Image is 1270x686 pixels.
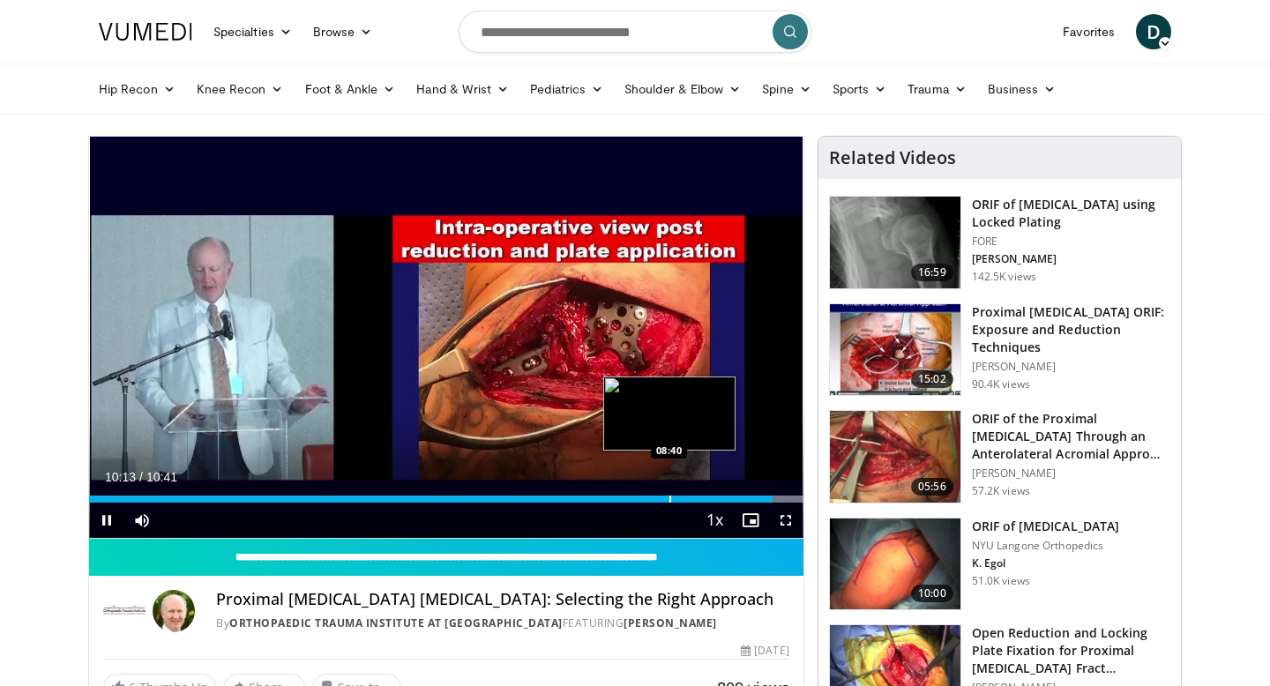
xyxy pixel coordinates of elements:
span: 15:02 [911,370,953,388]
span: 05:56 [911,478,953,496]
div: Progress Bar [89,496,803,503]
img: Mighell_-_Locked_Plating_for_Proximal_Humerus_Fx_100008672_2.jpg.150x105_q85_crop-smart_upscale.jpg [830,197,960,288]
p: [PERSON_NAME] [972,252,1170,266]
button: Pause [89,503,124,538]
h3: ORIF of [MEDICAL_DATA] [972,518,1119,535]
a: 15:02 Proximal [MEDICAL_DATA] ORIF: Exposure and Reduction Techniques [PERSON_NAME] 90.4K views [829,303,1170,397]
p: 57.2K views [972,484,1030,498]
span: 10:13 [105,470,136,484]
input: Search topics, interventions [459,11,811,53]
a: [PERSON_NAME] [624,615,717,630]
p: [PERSON_NAME] [972,466,1170,481]
a: Hand & Wrist [406,71,519,107]
img: image.jpeg [603,377,736,451]
a: Specialties [203,14,303,49]
span: 16:59 [911,264,953,281]
a: Pediatrics [519,71,614,107]
a: Browse [303,14,384,49]
span: 10:41 [146,470,177,484]
div: [DATE] [741,643,788,659]
button: Playback Rate [698,503,733,538]
p: NYU Langone Orthopedics [972,539,1119,553]
a: 10:00 ORIF of [MEDICAL_DATA] NYU Langone Orthopedics K. Egol 51.0K views [829,518,1170,611]
video-js: Video Player [89,137,803,539]
h4: Proximal [MEDICAL_DATA] [MEDICAL_DATA]: Selecting the Right Approach [216,590,789,609]
a: Favorites [1052,14,1125,49]
a: Orthopaedic Trauma Institute at [GEOGRAPHIC_DATA] [229,615,563,630]
p: K. Egol [972,556,1119,570]
span: 10:00 [911,585,953,602]
a: 05:56 ORIF of the Proximal [MEDICAL_DATA] Through an Anterolateral Acromial Appro… [PERSON_NAME] ... [829,410,1170,503]
img: VuMedi Logo [99,23,192,41]
img: Avatar [153,590,195,632]
a: Spine [751,71,821,107]
div: By FEATURING [216,615,789,631]
a: Knee Recon [186,71,295,107]
img: gardner_3.png.150x105_q85_crop-smart_upscale.jpg [830,411,960,503]
h4: Related Videos [829,147,956,168]
a: D [1136,14,1171,49]
p: FORE [972,235,1170,249]
h3: Proximal [MEDICAL_DATA] ORIF: Exposure and Reduction Techniques [972,303,1170,356]
button: Mute [124,503,160,538]
p: 142.5K views [972,270,1036,284]
h3: Open Reduction and Locking Plate Fixation for Proximal [MEDICAL_DATA] Fract… [972,624,1170,677]
a: Trauma [897,71,977,107]
a: Hip Recon [88,71,186,107]
p: [PERSON_NAME] [972,360,1170,374]
button: Fullscreen [768,503,803,538]
a: Business [977,71,1067,107]
img: Orthopaedic Trauma Institute at UCSF [103,590,146,632]
img: 270515_0000_1.png.150x105_q85_crop-smart_upscale.jpg [830,518,960,610]
a: Sports [822,71,898,107]
h3: ORIF of the Proximal [MEDICAL_DATA] Through an Anterolateral Acromial Appro… [972,410,1170,463]
a: Shoulder & Elbow [614,71,751,107]
button: Enable picture-in-picture mode [733,503,768,538]
a: Foot & Ankle [295,71,407,107]
p: 51.0K views [972,574,1030,588]
p: 90.4K views [972,377,1030,391]
a: 16:59 ORIF of [MEDICAL_DATA] using Locked Plating FORE [PERSON_NAME] 142.5K views [829,196,1170,289]
span: / [139,470,143,484]
img: gardener_hum_1.png.150x105_q85_crop-smart_upscale.jpg [830,304,960,396]
h3: ORIF of [MEDICAL_DATA] using Locked Plating [972,196,1170,231]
